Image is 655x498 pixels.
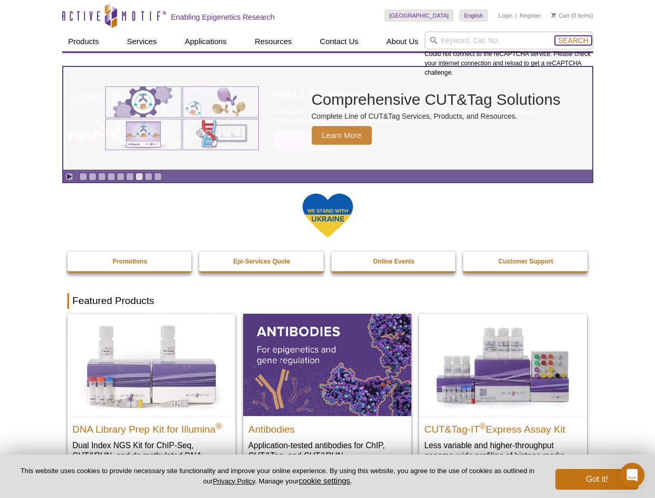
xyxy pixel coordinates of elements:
[67,252,193,271] a: Promotions
[480,421,486,430] sup: ®
[243,314,411,471] a: All Antibodies Antibodies Application-tested antibodies for ChIP, CUT&Tag, and CUT&RUN.
[104,86,260,151] img: Various genetic charts and diagrams.
[135,173,143,181] a: Go to slide 7
[17,466,538,486] p: This website uses cookies to provide necessary site functionality and improve your online experie...
[419,314,587,471] a: CUT&Tag-IT® Express Assay Kit CUT&Tag-IT®Express Assay Kit Less variable and higher-throughput ge...
[384,9,454,22] a: [GEOGRAPHIC_DATA]
[551,9,593,22] li: (0 items)
[515,9,517,22] li: |
[233,258,290,265] strong: Epi-Services Quote
[248,32,298,51] a: Resources
[73,440,230,472] p: Dual Index NGS Kit for ChIP-Seq, CUT&RUN, and ds methylated DNA assays.
[121,32,163,51] a: Services
[73,419,230,435] h2: DNA Library Prep Kit for Illumina
[248,440,406,461] p: Application-tested antibodies for ChIP, CUT&Tag, and CUT&RUN.
[178,32,233,51] a: Applications
[299,476,350,485] button: cookie settings
[216,421,222,430] sup: ®
[67,293,588,309] h2: Featured Products
[425,32,593,77] div: Could not connect to the reCAPTCHA service. Please check your internet connection and reload to g...
[551,12,556,18] img: Your Cart
[126,173,134,181] a: Go to slide 6
[555,469,638,490] button: Got it!
[424,440,582,461] p: Less variable and higher-throughput genome-wide profiling of histone marks​.
[373,258,414,265] strong: Online Events
[520,12,541,19] a: Register
[463,252,589,271] a: Customer Support
[425,32,593,49] input: Keyword, Cat. No.
[79,173,87,181] a: Go to slide 1
[171,12,275,22] h2: Enabling Epigenetics Research
[419,314,587,416] img: CUT&Tag-IT® Express Assay Kit
[117,173,124,181] a: Go to slide 5
[63,67,592,170] article: Comprehensive CUT&Tag Solutions
[620,463,645,488] iframe: Intercom live chat
[63,67,592,170] a: Various genetic charts and diagrams. Comprehensive CUT&Tag Solutions Complete Line of CUT&Tag Ser...
[312,92,561,107] h2: Comprehensive CUT&Tag Solutions
[551,12,569,19] a: Cart
[62,32,105,51] a: Products
[302,192,354,239] img: We Stand With Ukraine
[498,12,512,19] a: Login
[113,258,147,265] strong: Promotions
[107,173,115,181] a: Go to slide 4
[459,9,488,22] a: English
[199,252,325,271] a: Epi-Services Quote
[314,32,365,51] a: Contact Us
[89,173,96,181] a: Go to slide 2
[312,126,372,145] span: Learn More
[154,173,162,181] a: Go to slide 9
[145,173,152,181] a: Go to slide 8
[555,36,591,45] button: Search
[380,32,425,51] a: About Us
[213,477,255,485] a: Privacy Policy
[67,314,235,481] a: DNA Library Prep Kit for Illumina DNA Library Prep Kit for Illumina® Dual Index NGS Kit for ChIP-...
[331,252,457,271] a: Online Events
[65,173,73,181] a: Toggle autoplay
[312,112,561,121] p: Complete Line of CUT&Tag Services, Products, and Resources.
[67,314,235,416] img: DNA Library Prep Kit for Illumina
[498,258,553,265] strong: Customer Support
[248,419,406,435] h2: Antibodies
[558,36,588,45] span: Search
[98,173,106,181] a: Go to slide 3
[243,314,411,416] img: All Antibodies
[424,419,582,435] h2: CUT&Tag-IT Express Assay Kit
